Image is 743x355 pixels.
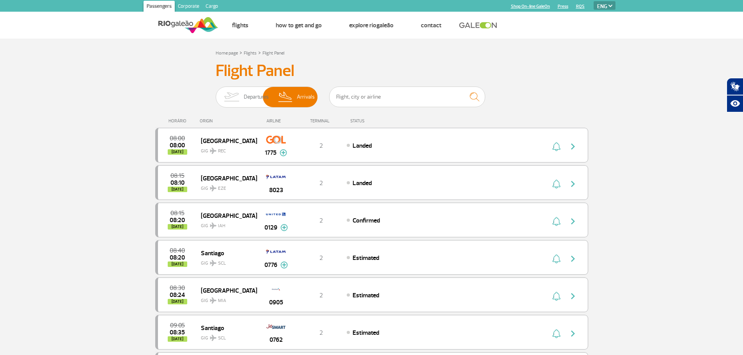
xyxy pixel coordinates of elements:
img: slider-desembarque [274,87,297,107]
div: AIRLINE [257,118,296,124]
span: GIG [201,181,251,192]
img: seta-direita-painel-voo.svg [568,291,578,301]
img: seta-direita-painel-voo.svg [568,217,578,226]
img: destiny_airplane.svg [210,185,216,191]
a: Flights [232,21,248,29]
span: 2025-09-27 08:30:00 [170,285,185,291]
span: 2025-09-27 08:24:00 [170,292,185,298]
img: mais-info-painel-voo.svg [280,149,287,156]
div: TERMINAL [296,118,346,124]
a: Corporate [175,1,202,13]
span: [GEOGRAPHIC_DATA] [201,210,251,221]
button: Abrir recursos assistivos. [727,95,743,112]
span: 0762 [270,335,283,344]
span: 2025-09-27 08:15:00 [170,173,184,178]
span: GIG [201,293,251,304]
span: 2 [319,179,323,187]
span: [DATE] [168,336,187,342]
div: HORÁRIO [158,118,200,124]
span: 1775 [265,148,277,157]
span: 2025-09-27 08:10:25 [170,180,184,185]
a: Contact [421,21,442,29]
div: Plugin de acessibilidade da Hand Talk. [727,78,743,112]
span: Estimated [353,329,379,337]
img: sino-painel-voo.svg [552,217,560,226]
span: 8023 [269,185,283,195]
span: 2025-09-27 08:00:05 [170,143,185,148]
span: 0905 [269,298,283,307]
span: [DATE] [168,299,187,304]
a: Shop On-line GaleOn [511,4,550,9]
span: Departures [244,87,269,107]
img: mais-info-painel-voo.svg [280,224,288,231]
span: GIG [201,256,251,267]
span: Confirmed [353,217,380,224]
span: 2025-09-27 08:40:00 [170,248,185,253]
input: Flight, city or airline [329,87,485,107]
a: > [258,48,261,57]
span: Santiago [201,323,251,333]
img: destiny_airplane.svg [210,223,216,229]
span: Landed [353,142,372,150]
img: sino-painel-voo.svg [552,291,560,301]
a: Flight Panel [262,50,284,56]
img: seta-direita-painel-voo.svg [568,179,578,189]
span: Estimated [353,254,379,262]
span: 2 [319,254,323,262]
img: sino-painel-voo.svg [552,254,560,263]
span: 2025-09-27 08:35:00 [170,330,185,335]
span: [GEOGRAPHIC_DATA] [201,173,251,183]
img: seta-direita-painel-voo.svg [568,254,578,263]
img: destiny_airplane.svg [210,148,216,154]
span: Arrivals [297,87,315,107]
span: [DATE] [168,224,187,230]
a: Home page [216,50,238,56]
span: [DATE] [168,187,187,192]
span: 2025-09-27 08:00:00 [170,136,185,141]
span: 2 [319,291,323,299]
div: ORIGIN [200,118,257,124]
span: 2 [319,329,323,337]
img: destiny_airplane.svg [210,260,216,266]
img: sino-painel-voo.svg [552,142,560,151]
img: sino-painel-voo.svg [552,179,560,189]
a: RQS [576,4,585,9]
span: Santiago [201,248,251,258]
button: Abrir tradutor de língua de sinais. [727,78,743,95]
span: SCL [218,260,226,267]
a: Cargo [202,1,221,13]
span: 2025-09-27 09:05:00 [170,323,185,328]
span: 2 [319,217,323,224]
span: EZE [218,185,226,192]
a: > [239,48,242,57]
span: [GEOGRAPHIC_DATA] [201,136,251,146]
h3: Flight Panel [216,61,528,81]
span: [GEOGRAPHIC_DATA] [201,285,251,295]
span: 0129 [264,223,277,232]
span: 2025-09-27 08:20:00 [170,217,185,223]
span: GIG [201,143,251,155]
a: Flights [244,50,257,56]
span: 2025-09-27 08:15:00 [170,210,184,216]
span: Landed [353,179,372,187]
a: Press [558,4,568,9]
span: MIA [218,297,226,304]
span: IAH [218,223,225,230]
span: 2025-09-27 08:20:00 [170,255,185,260]
img: slider-embarque [219,87,244,107]
a: How to get and go [276,21,322,29]
img: mais-info-painel-voo.svg [280,261,288,268]
span: 0776 [264,260,277,270]
span: GIG [201,330,251,342]
span: Estimated [353,291,379,299]
img: seta-direita-painel-voo.svg [568,142,578,151]
span: 2 [319,142,323,150]
span: [DATE] [168,261,187,267]
img: seta-direita-painel-voo.svg [568,329,578,338]
span: SCL [218,335,226,342]
span: GIG [201,218,251,230]
img: destiny_airplane.svg [210,335,216,341]
a: Explore RIOgaleão [349,21,394,29]
img: destiny_airplane.svg [210,297,216,304]
div: STATUS [346,118,410,124]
